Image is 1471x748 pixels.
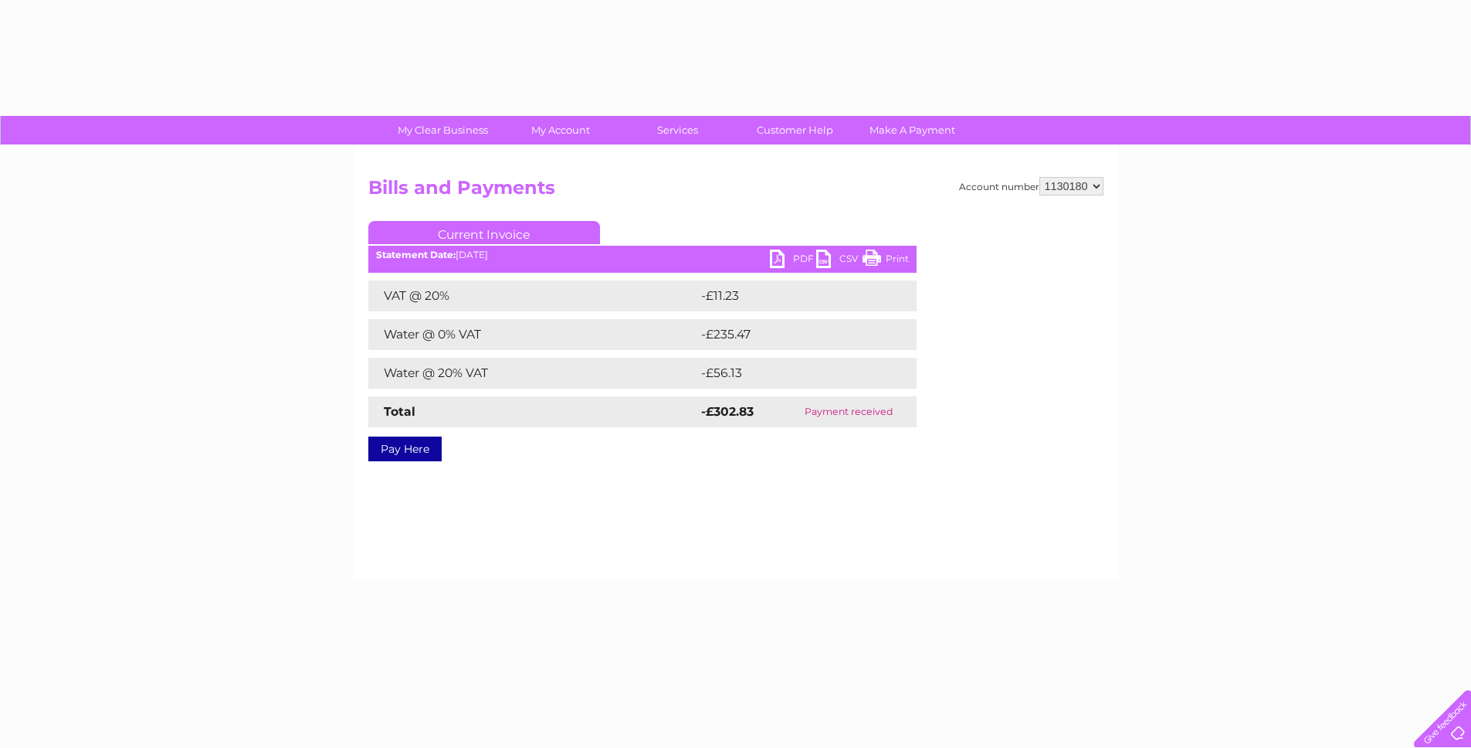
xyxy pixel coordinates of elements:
a: Services [614,116,741,144]
h2: Bills and Payments [368,177,1103,206]
a: Make A Payment [849,116,976,144]
td: Payment received [781,396,916,427]
a: CSV [816,250,863,272]
strong: Total [384,404,415,419]
td: Water @ 0% VAT [368,319,697,350]
td: -£11.23 [697,280,885,311]
a: Current Invoice [368,221,600,244]
a: My Clear Business [379,116,507,144]
div: Account number [959,177,1103,195]
b: Statement Date: [376,249,456,260]
a: Pay Here [368,437,442,461]
a: My Account [497,116,624,144]
a: PDF [770,250,816,272]
strong: -£302.83 [701,404,754,419]
div: [DATE] [368,250,917,260]
a: Print [863,250,909,272]
td: Water @ 20% VAT [368,358,697,389]
td: -£56.13 [697,358,886,389]
td: VAT @ 20% [368,280,697,311]
td: -£235.47 [697,319,890,350]
a: Customer Help [731,116,859,144]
